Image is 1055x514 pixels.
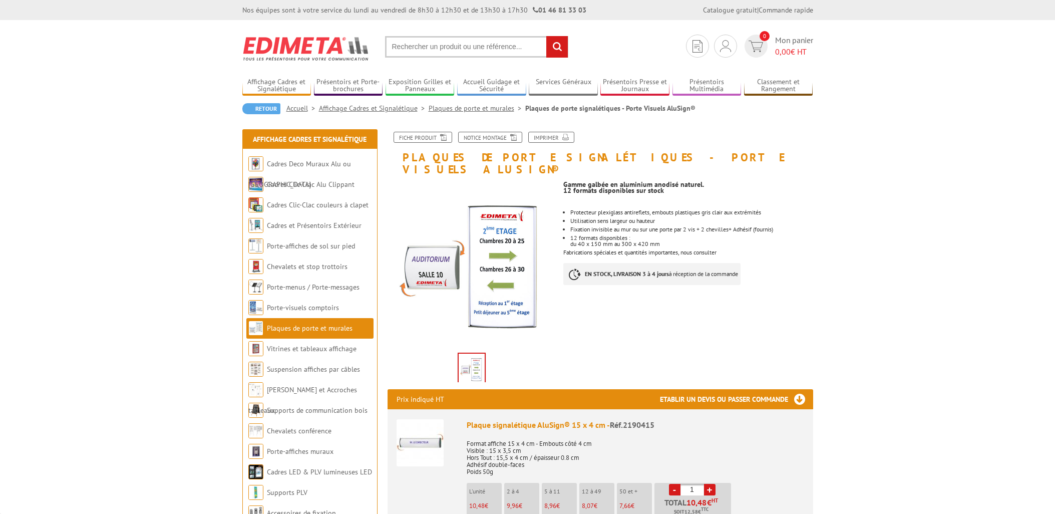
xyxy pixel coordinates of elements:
span: 8,07 [582,501,594,510]
img: Porte-affiches de sol sur pied [248,238,263,253]
span: Réf.2190415 [610,420,654,430]
p: à réception de la commande [563,263,741,285]
a: Accueil Guidage et Sécurité [457,78,526,94]
a: Vitrines et tableaux affichage [267,344,357,353]
img: plaques_de_porte_2190415_1.jpg [459,354,485,385]
a: Exposition Grilles et Panneaux [386,78,455,94]
a: devis rapide 0 Mon panier 0,00€ HT [742,35,813,58]
a: Plaques de porte et murales [267,324,353,333]
img: plaques_de_porte_2190415_1.jpg [388,180,556,349]
p: 12 formats disponibles sur stock [563,187,813,193]
p: Format affiche 15 x 4 cm - Embouts côté 4 cm Visible : 15 x 3,5 cm Hors Tout : 15,5 x 4 cm / épai... [467,433,804,475]
a: Affichage Cadres et Signalétique [319,104,429,113]
a: Présentoirs Multimédia [672,78,742,94]
a: Supports PLV [267,488,307,497]
img: Plaques de porte et murales [248,321,263,336]
p: € [469,502,502,509]
a: Présentoirs et Porte-brochures [314,78,383,94]
li: Plaques de porte signalétiques - Porte Visuels AluSign® [525,103,695,113]
a: Porte-menus / Porte-messages [267,283,360,292]
h3: Etablir un devis ou passer commande [660,389,813,409]
h1: Plaques de porte signalétiques - Porte Visuels AluSign® [380,132,821,175]
span: € HT [775,46,813,58]
p: € [582,502,614,509]
li: Fixation invisible au mur ou sur une porte par 2 vis + 2 chevilles+ Adhésif (fournis) [570,226,813,232]
span: 0 [760,31,770,41]
img: Cadres et Présentoirs Extérieur [248,218,263,233]
a: Cadres Clic-Clac Alu Clippant [267,180,355,189]
img: Porte-visuels comptoirs [248,300,263,315]
img: devis rapide [720,40,731,52]
li: Utilisation sens largeur ou hauteur [570,218,813,224]
a: Fiche produit [394,132,452,143]
p: Fabrications spéciales et quantités importantes, nous consulter [563,249,813,255]
a: Porte-affiches de sol sur pied [267,241,355,250]
p: € [544,502,577,509]
img: devis rapide [749,41,763,52]
p: Gamme galbée en aluminium anodisé naturel. [563,181,813,187]
a: Affichage Cadres et Signalétique [242,78,311,94]
a: Commande rapide [759,6,813,15]
img: Porte-affiches muraux [248,444,263,459]
img: Cadres Clic-Clac couleurs à clapet [248,197,263,212]
a: Affichage Cadres et Signalétique [253,135,367,144]
img: devis rapide [692,40,702,53]
input: Rechercher un produit ou une référence... [385,36,568,58]
span: 10,48 [686,498,707,506]
span: Mon panier [775,35,813,58]
span: 8,96 [544,501,556,510]
img: Cadres Deco Muraux Alu ou Bois [248,156,263,171]
p: du 40 x 150 mm au 300 x 420 mm [570,241,813,247]
input: rechercher [546,36,568,58]
strong: EN STOCK, LIVRAISON 3 à 4 jours [585,270,669,278]
a: Porte-visuels comptoirs [267,303,339,312]
sup: TTC [701,506,709,512]
span: 10,48 [469,501,485,510]
sup: HT [712,497,718,504]
p: L'unité [469,488,502,495]
p: 12 formats disponibles : [570,235,813,241]
a: Suspension affiches par câbles [267,365,360,374]
img: Supports PLV [248,485,263,500]
a: Supports de communication bois [267,406,368,415]
a: [PERSON_NAME] et Accroches tableaux [248,385,357,415]
img: Plaque signalétique AluSign® 15 x 4 cm [397,419,444,466]
a: Cadres LED & PLV lumineuses LED [267,467,372,476]
a: Cadres Deco Muraux Alu ou [GEOGRAPHIC_DATA] [248,159,351,189]
p: € [507,502,539,509]
a: Retour [242,103,280,114]
img: Porte-menus / Porte-messages [248,280,263,295]
a: Classement et Rangement [744,78,813,94]
a: Chevalets conférence [267,426,331,435]
img: Vitrines et tableaux affichage [248,341,263,356]
a: Imprimer [528,132,574,143]
div: | [703,5,813,15]
img: Cimaises et Accroches tableaux [248,382,263,397]
strong: 01 46 81 33 03 [533,6,586,15]
a: Porte-affiches muraux [267,447,333,456]
p: € [619,502,652,509]
p: 12 à 49 [582,488,614,495]
a: + [704,484,716,495]
p: 50 et + [619,488,652,495]
img: Chevalets et stop trottoirs [248,259,263,274]
img: Cadres LED & PLV lumineuses LED [248,464,263,479]
li: Protecteur plexiglass antireflets, embouts plastiques gris clair aux extrémités [570,209,813,215]
img: Suspension affiches par câbles [248,362,263,377]
div: Nos équipes sont à votre service du lundi au vendredi de 8h30 à 12h30 et de 13h30 à 17h30 [242,5,586,15]
img: Edimeta [242,30,370,67]
a: Cadres et Présentoirs Extérieur [267,221,362,230]
p: 5 à 11 [544,488,577,495]
a: Accueil [286,104,319,113]
span: 9,96 [507,501,519,510]
img: Chevalets conférence [248,423,263,438]
span: 7,66 [619,501,631,510]
div: Plaque signalétique AluSign® 15 x 4 cm - [467,419,804,431]
a: Chevalets et stop trottoirs [267,262,347,271]
a: Plaques de porte et murales [429,104,525,113]
p: 2 à 4 [507,488,539,495]
a: Services Généraux [529,78,598,94]
p: Prix indiqué HT [397,389,444,409]
a: Présentoirs Presse et Journaux [600,78,669,94]
span: € [707,498,712,506]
